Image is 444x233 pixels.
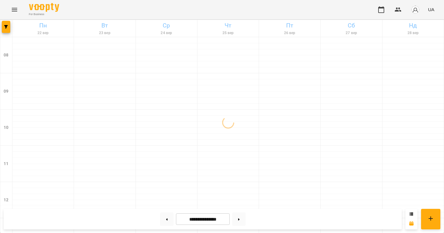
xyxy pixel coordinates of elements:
[4,88,8,95] h6: 09
[321,30,381,36] h6: 27 вер
[428,6,434,13] span: UA
[383,21,443,30] h6: Нд
[13,30,73,36] h6: 22 вер
[137,21,196,30] h6: Ср
[4,52,8,59] h6: 08
[7,2,22,17] button: Menu
[137,30,196,36] h6: 24 вер
[4,197,8,203] h6: 12
[198,21,258,30] h6: Чт
[198,30,258,36] h6: 25 вер
[29,12,59,16] span: For Business
[383,30,443,36] h6: 28 вер
[29,3,59,12] img: Voopty Logo
[321,21,381,30] h6: Сб
[260,30,319,36] h6: 26 вер
[75,21,134,30] h6: Вт
[411,5,420,14] img: avatar_s.png
[4,161,8,167] h6: 11
[75,30,134,36] h6: 23 вер
[260,21,319,30] h6: Пт
[426,4,437,15] button: UA
[4,124,8,131] h6: 10
[13,21,73,30] h6: Пн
